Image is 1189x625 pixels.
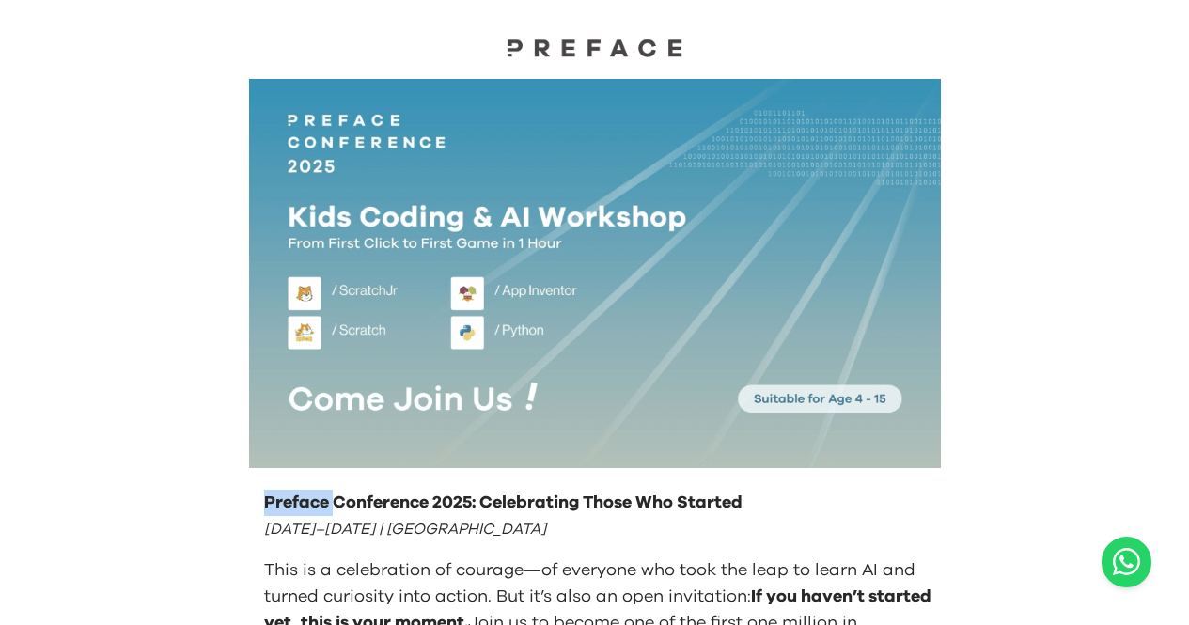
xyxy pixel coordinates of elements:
button: Open WhatsApp chat [1102,537,1151,587]
p: Preface Conference 2025: Celebrating Those Who Started [264,490,933,516]
a: Chat with us on WhatsApp [1102,537,1151,587]
img: Kids learning to code [249,79,941,468]
a: Preface Logo [501,38,689,64]
p: [DATE]–[DATE] | [GEOGRAPHIC_DATA] [264,516,933,542]
img: Preface Logo [501,38,689,57]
